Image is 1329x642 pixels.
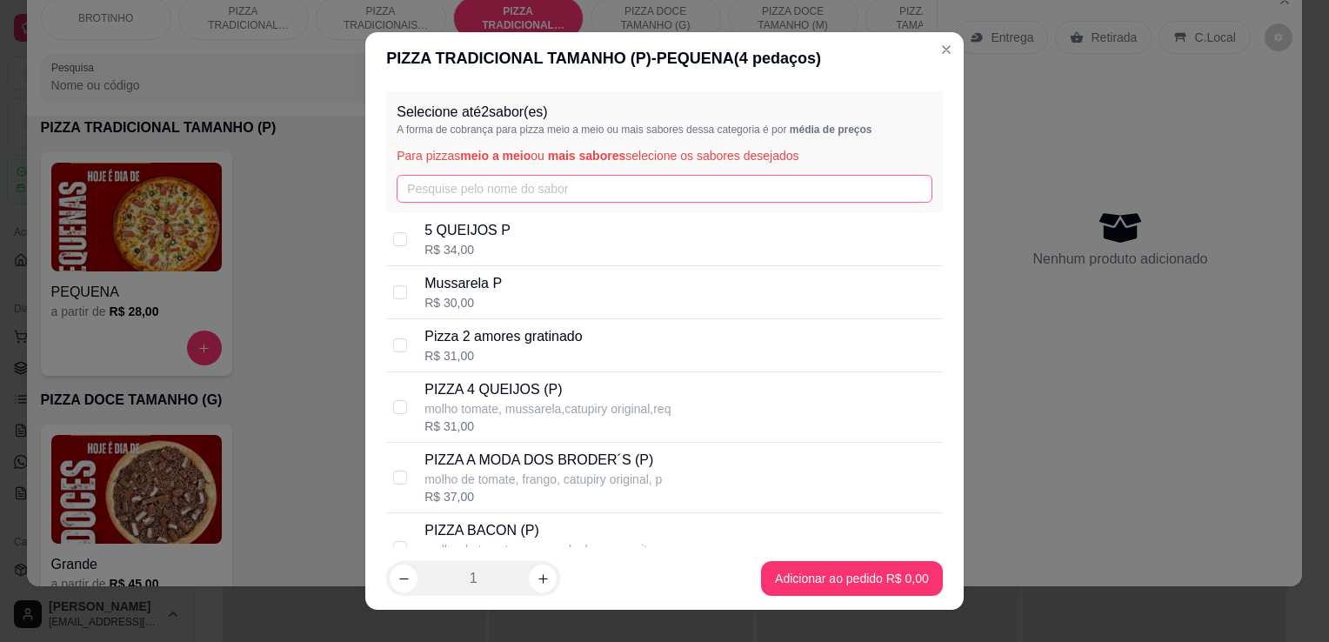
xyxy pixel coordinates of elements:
[397,175,932,203] input: Pesquise pelo nome do sabor
[424,241,511,258] div: R$ 34,00
[424,488,662,505] div: R$ 37,00
[424,418,671,435] div: R$ 31,00
[460,149,531,163] span: meio a meio
[397,102,932,123] p: Selecione até 2 sabor(es)
[424,220,511,241] p: 5 QUEIJOS P
[397,123,932,137] p: A forma de cobrança para pizza meio a meio ou mais sabores dessa categoria é por
[424,450,662,471] p: PIZZA A MODA DOS BRODER´S (P)
[424,273,502,294] p: Mussarela P
[529,565,557,592] button: increase-product-quantity
[424,541,678,558] p: molho de tomate, mussarela, bacon,azeitona e
[932,36,960,64] button: Close
[424,471,662,488] p: molho de tomate, frango, catupiry original, p
[424,520,678,541] p: PIZZA BACON (P)
[761,561,943,596] button: Adicionar ao pedido R$ 0,00
[424,347,582,364] div: R$ 31,00
[424,379,671,400] p: PIZZA 4 QUEIJOS (P)
[424,326,582,347] p: Pizza 2 amores gratinado
[390,565,417,592] button: decrease-product-quantity
[386,46,943,70] div: PIZZA TRADICIONAL TAMANHO (P) - PEQUENA ( 4 pedaços)
[470,568,478,589] p: 1
[424,400,671,418] p: molho tomate, mussarela,catupiry original,req
[424,294,502,311] div: R$ 30,00
[548,149,626,163] span: mais sabores
[397,147,932,164] p: Para pizzas ou selecione os sabores desejados
[790,124,872,136] span: média de preços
